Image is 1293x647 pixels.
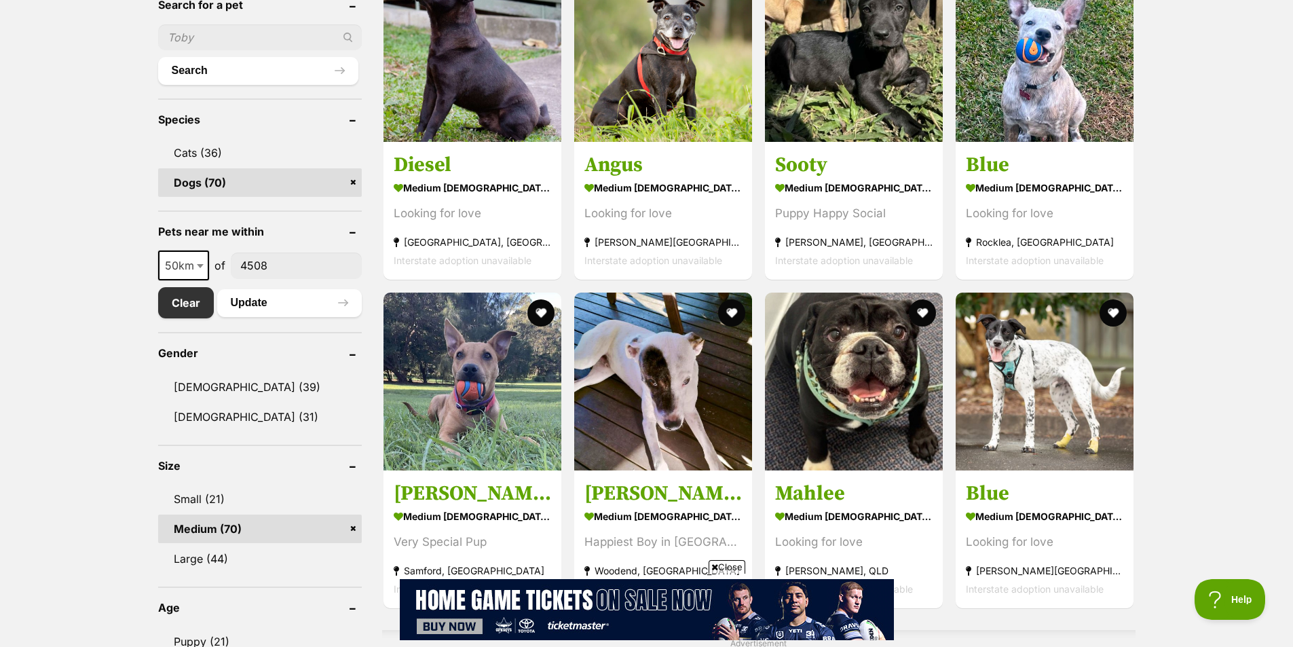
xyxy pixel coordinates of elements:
a: Medium (70) [158,515,362,543]
img: Blue - German Shepherd x Australian Cattledog [956,293,1133,470]
h3: [PERSON_NAME] [584,481,742,506]
h3: Mahlee [775,481,933,506]
a: Dogs (70) [158,168,362,197]
div: Looking for love [584,204,742,223]
a: Blue medium [DEMOGRAPHIC_DATA] Dog Looking for love Rocklea, [GEOGRAPHIC_DATA] Interstate adoptio... [956,142,1133,280]
header: Species [158,113,362,126]
strong: medium [DEMOGRAPHIC_DATA] Dog [775,178,933,198]
a: Large (44) [158,544,362,573]
input: Toby [158,24,362,50]
div: Looking for love [966,204,1123,223]
span: Interstate adoption unavailable [584,255,722,266]
strong: [GEOGRAPHIC_DATA], [GEOGRAPHIC_DATA] [394,233,551,251]
input: postcode [231,253,362,278]
a: Mahlee medium [DEMOGRAPHIC_DATA] Dog Looking for love [PERSON_NAME], QLD Interstate adoption unav... [765,470,943,608]
button: favourite [718,299,745,327]
a: [PERSON_NAME] medium [DEMOGRAPHIC_DATA] Dog Very Special Pup Samford, [GEOGRAPHIC_DATA] Interstat... [383,470,561,608]
button: Search [158,57,358,84]
img: Moses - Bull Arab x Australian Cattle Dog [574,293,752,470]
a: [DEMOGRAPHIC_DATA] (39) [158,373,362,401]
a: [DEMOGRAPHIC_DATA] (31) [158,403,362,431]
h3: Blue [966,481,1123,506]
button: favourite [1100,299,1127,327]
span: 50km [158,251,209,280]
strong: medium [DEMOGRAPHIC_DATA] Dog [584,178,742,198]
span: Interstate adoption unavailable [394,255,531,266]
span: 50km [160,256,208,275]
button: favourite [909,299,936,327]
strong: [PERSON_NAME], QLD [775,561,933,580]
strong: medium [DEMOGRAPHIC_DATA] Dog [394,506,551,526]
strong: [PERSON_NAME][GEOGRAPHIC_DATA], [GEOGRAPHIC_DATA] [584,233,742,251]
a: Small (21) [158,485,362,513]
strong: Woodend, [GEOGRAPHIC_DATA] [584,561,742,580]
strong: [PERSON_NAME], [GEOGRAPHIC_DATA] [775,233,933,251]
h3: Blue [966,152,1123,178]
div: Happiest Boy in [GEOGRAPHIC_DATA] [584,533,742,551]
span: Interstate adoption unavailable [966,583,1104,595]
strong: [PERSON_NAME][GEOGRAPHIC_DATA], [GEOGRAPHIC_DATA] [966,561,1123,580]
iframe: Help Scout Beacon - Open [1195,579,1266,620]
span: Close [709,560,745,574]
h3: Sooty [775,152,933,178]
a: Diesel medium [DEMOGRAPHIC_DATA] Dog Looking for love [GEOGRAPHIC_DATA], [GEOGRAPHIC_DATA] Inters... [383,142,561,280]
strong: Samford, [GEOGRAPHIC_DATA] [394,561,551,580]
h3: [PERSON_NAME] [394,481,551,506]
a: [PERSON_NAME] medium [DEMOGRAPHIC_DATA] Dog Happiest Boy in [GEOGRAPHIC_DATA] Woodend, [GEOGRAPHI... [574,470,752,608]
span: Interstate adoption unavailable [775,255,913,266]
h3: Angus [584,152,742,178]
strong: medium [DEMOGRAPHIC_DATA] Dog [966,178,1123,198]
a: Blue medium [DEMOGRAPHIC_DATA] Dog Looking for love [PERSON_NAME][GEOGRAPHIC_DATA], [GEOGRAPHIC_D... [956,470,1133,608]
header: Pets near me within [158,225,362,238]
strong: medium [DEMOGRAPHIC_DATA] Dog [775,506,933,526]
a: Sooty medium [DEMOGRAPHIC_DATA] Dog Puppy Happy Social [PERSON_NAME], [GEOGRAPHIC_DATA] Interstat... [765,142,943,280]
img: Mahlee - British Bulldog [765,293,943,470]
span: of [214,257,225,274]
a: Clear [158,287,214,318]
a: Angus medium [DEMOGRAPHIC_DATA] Dog Looking for love [PERSON_NAME][GEOGRAPHIC_DATA], [GEOGRAPHIC_... [574,142,752,280]
h3: Diesel [394,152,551,178]
iframe: Advertisement [400,579,894,640]
div: Looking for love [775,533,933,551]
strong: Rocklea, [GEOGRAPHIC_DATA] [966,233,1123,251]
strong: medium [DEMOGRAPHIC_DATA] Dog [966,506,1123,526]
a: Cats (36) [158,138,362,167]
div: Very Special Pup [394,533,551,551]
button: Update [217,289,362,316]
header: Size [158,460,362,472]
span: Interstate adoption unavailable [966,255,1104,266]
strong: medium [DEMOGRAPHIC_DATA] Dog [584,506,742,526]
strong: medium [DEMOGRAPHIC_DATA] Dog [394,178,551,198]
div: Looking for love [966,533,1123,551]
header: Age [158,602,362,614]
img: Boone - Rhodesian Ridgeback x Australian Cattle Dog [383,293,561,470]
div: Looking for love [394,204,551,223]
header: Gender [158,347,362,359]
span: Interstate adoption unavailable [394,583,531,595]
div: Puppy Happy Social [775,204,933,223]
button: favourite [527,299,555,327]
